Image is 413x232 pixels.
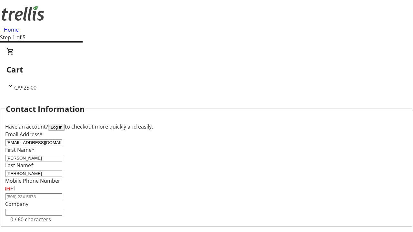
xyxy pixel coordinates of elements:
[5,193,62,200] input: (506) 234-5678
[10,216,51,223] tr-character-limit: 0 / 60 characters
[48,124,65,130] button: Log in
[14,84,36,91] span: CA$25.00
[5,177,60,184] label: Mobile Phone Number
[5,200,28,208] label: Company
[6,103,85,115] h2: Contact Information
[5,146,35,153] label: First Name*
[5,131,43,138] label: Email Address*
[6,48,407,92] div: CartCA$25.00
[5,162,34,169] label: Last Name*
[5,123,408,130] div: Have an account? to checkout more quickly and easily.
[6,64,407,75] h2: Cart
